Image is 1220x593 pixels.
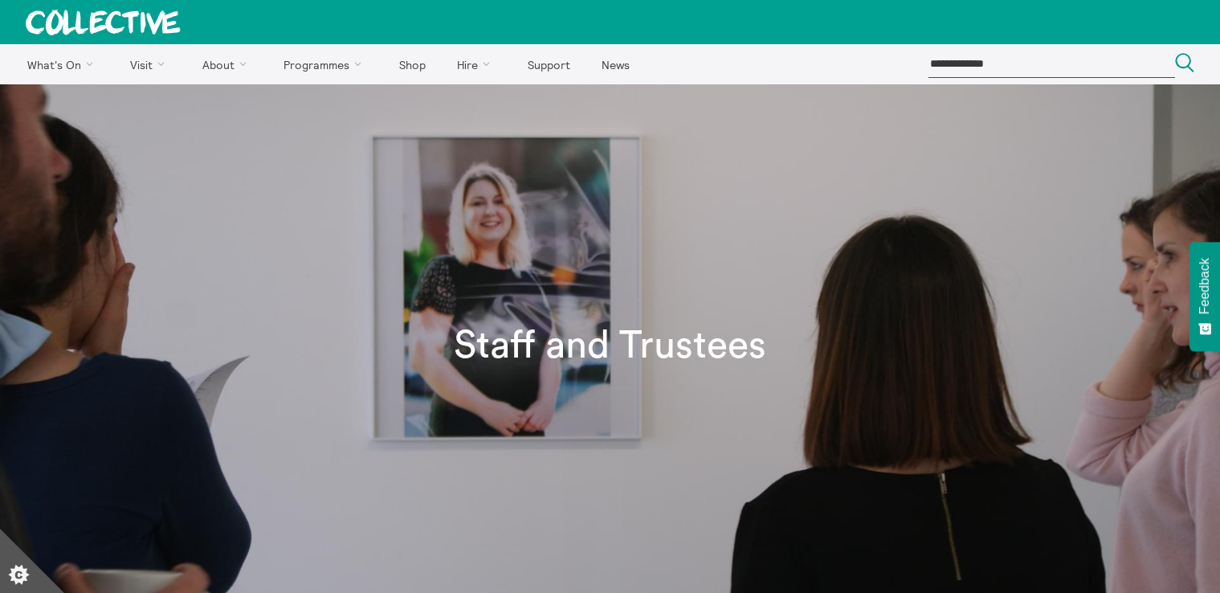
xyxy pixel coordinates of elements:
a: News [587,44,643,84]
span: Feedback [1198,258,1212,314]
button: Feedback - Show survey [1189,242,1220,351]
a: Visit [116,44,186,84]
a: What's On [13,44,113,84]
a: Programmes [270,44,382,84]
a: Shop [385,44,439,84]
a: Hire [443,44,511,84]
a: About [188,44,267,84]
a: Support [513,44,584,84]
